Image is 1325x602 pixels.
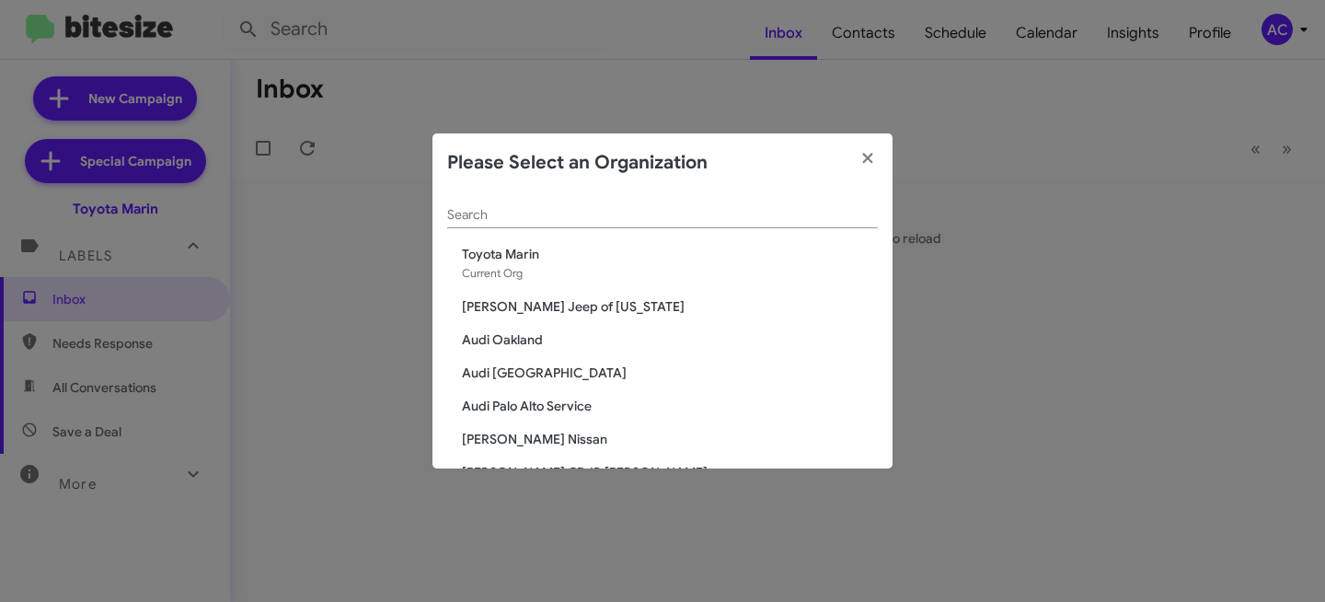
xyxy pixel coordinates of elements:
span: [PERSON_NAME] Nissan [462,430,878,448]
span: [PERSON_NAME] CDJR [PERSON_NAME] [462,463,878,481]
span: Current Org [462,266,523,280]
span: [PERSON_NAME] Jeep of [US_STATE] [462,297,878,316]
span: Audi Palo Alto Service [462,397,878,415]
span: Toyota Marin [462,245,878,263]
span: Audi [GEOGRAPHIC_DATA] [462,364,878,382]
span: Audi Oakland [462,330,878,349]
h2: Please Select an Organization [447,148,708,178]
